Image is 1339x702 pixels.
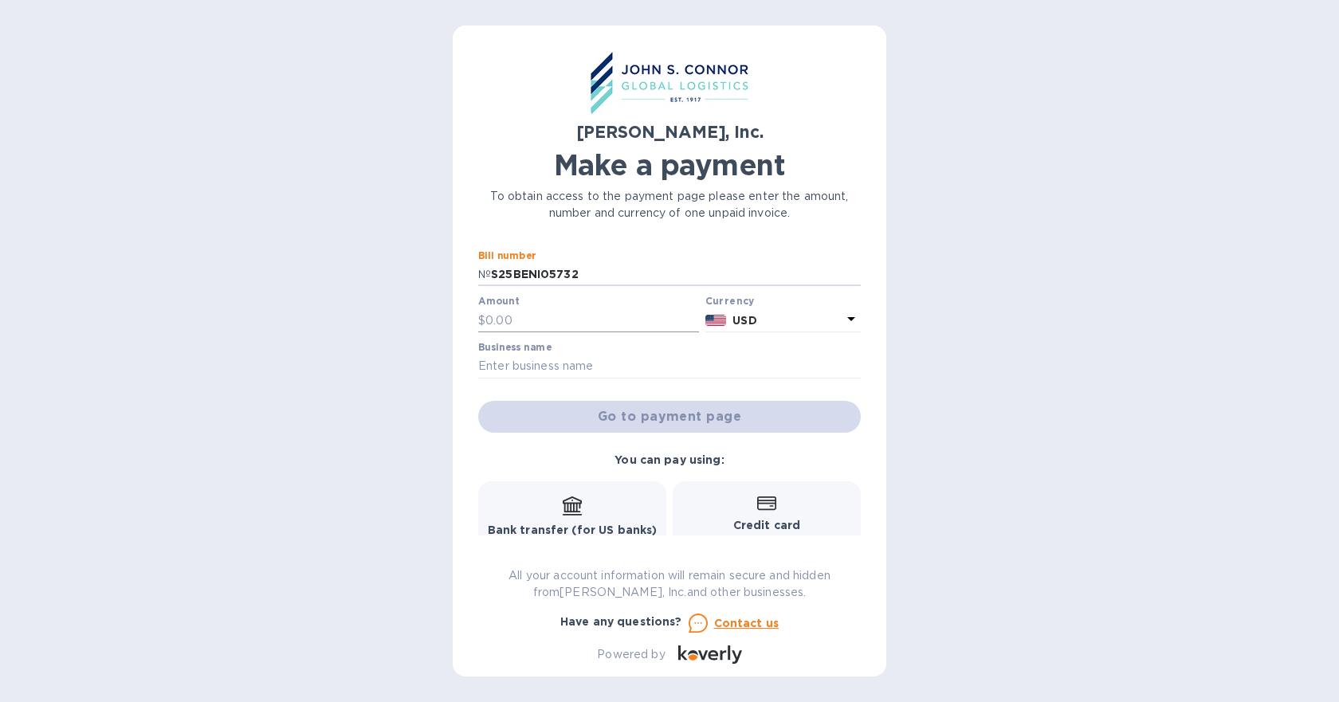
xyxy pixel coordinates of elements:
[615,453,724,466] b: You can pay using:
[732,314,756,327] b: USD
[597,646,665,663] p: Powered by
[560,615,682,628] b: Have any questions?
[714,617,779,629] u: Contact us
[478,251,536,261] label: Bill number
[705,295,755,307] b: Currency
[478,148,861,182] h1: Make a payment
[705,315,727,326] img: USD
[478,297,519,307] label: Amount
[733,519,800,531] b: Credit card
[478,188,861,222] p: To obtain access to the payment page please enter the amount, number and currency of one unpaid i...
[485,308,699,332] input: 0.00
[478,266,491,283] p: №
[491,263,861,287] input: Enter bill number
[488,524,658,536] b: Bank transfer (for US banks)
[478,312,485,329] p: $
[478,343,552,352] label: Business name
[576,122,764,142] b: [PERSON_NAME], Inc.
[478,567,861,601] p: All your account information will remain secure and hidden from [PERSON_NAME], Inc. and other bus...
[478,355,861,378] input: Enter business name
